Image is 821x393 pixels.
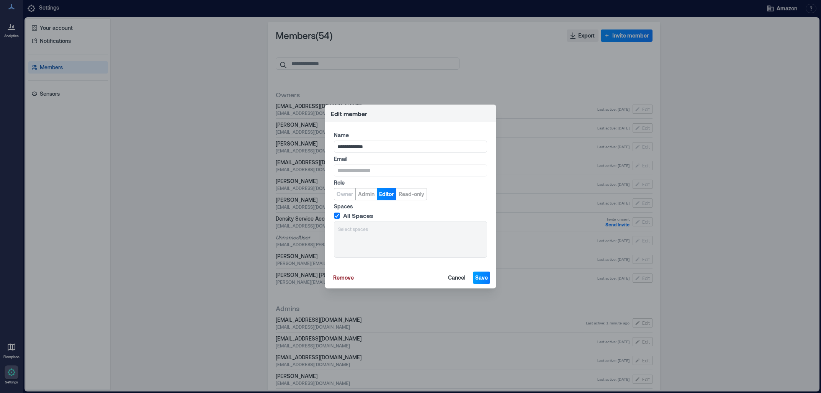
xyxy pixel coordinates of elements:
label: Email [334,155,486,163]
header: Edit member [325,105,496,122]
button: Remove [331,272,356,284]
label: Role [334,179,486,187]
button: Read-only [396,188,427,200]
span: All Spaces [343,212,373,219]
span: Editor [379,190,394,198]
span: Save [475,274,488,282]
span: Owner [337,190,353,198]
span: Cancel [448,274,465,282]
button: Owner [334,188,356,200]
label: Name [334,131,486,139]
button: Save [473,272,490,284]
label: Spaces [334,203,486,210]
span: Remove [333,274,354,282]
button: Admin [355,188,377,200]
button: Editor [377,188,396,200]
span: Admin [358,190,375,198]
button: Cancel [446,272,468,284]
span: Read-only [399,190,424,198]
